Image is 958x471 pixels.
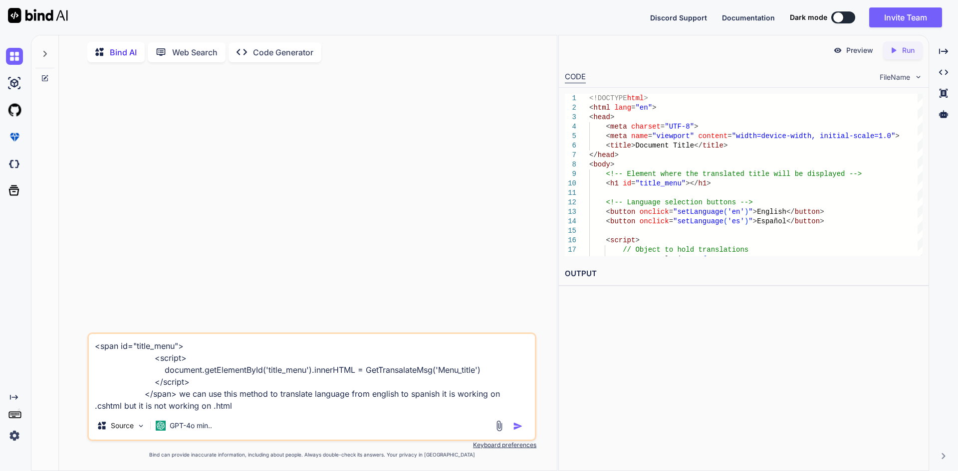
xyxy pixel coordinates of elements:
span: = [660,123,664,131]
p: Bind AI [110,46,137,58]
img: chat [6,48,23,65]
div: 12 [565,198,576,207]
span: > [707,179,711,187]
span: ></ [686,179,698,187]
p: Keyboard preferences [87,441,536,449]
span: Document Title [635,142,694,150]
span: button [794,217,819,225]
span: < [606,217,610,225]
div: 3 [565,113,576,122]
span: "viewport" [652,132,694,140]
span: = [669,208,673,216]
span: </ [786,217,795,225]
span: "width=device-width, initial-scale=1.0" [731,132,895,140]
img: Bind AI [8,8,68,23]
div: 10 [565,179,576,188]
img: attachment [493,420,505,432]
p: Run [902,45,915,55]
span: " [748,217,752,225]
span: = [669,217,673,225]
span: title [703,142,723,150]
div: 7 [565,151,576,160]
span: ( [723,217,727,225]
span: > [752,217,756,225]
span: < [589,113,593,121]
span: h1 [698,179,707,187]
span: lang [614,104,631,112]
span: > [610,160,614,168]
span: > [631,142,635,150]
span: translations = [644,255,703,263]
button: Discord Support [650,12,707,23]
img: darkCloudIdeIcon [6,156,23,172]
span: script [610,236,635,244]
span: Documentation [722,13,775,22]
img: preview [833,46,842,55]
img: chevron down [914,73,923,81]
span: html [593,104,610,112]
div: CODE [565,71,586,83]
img: premium [6,129,23,146]
span: "title_menu" [635,179,686,187]
img: GPT-4o mini [156,421,166,431]
button: Invite Team [869,7,942,27]
div: 11 [565,188,576,198]
span: content [698,132,727,140]
span: html [627,94,644,102]
p: Source [111,421,134,431]
span: body [593,160,610,168]
img: githubLight [6,102,23,119]
span: Discord Support [650,13,707,22]
span: < [606,208,610,216]
span: "setLanguage [673,217,723,225]
span: Español [757,217,786,225]
span: title [610,142,631,150]
span: head [593,113,610,121]
span: < [606,236,610,244]
p: Preview [846,45,873,55]
span: > [652,104,656,112]
span: </ [589,151,598,159]
span: <!DOCTYPE [589,94,627,102]
span: ) [744,208,748,216]
span: < [606,142,610,150]
span: button [794,208,819,216]
span: > [610,113,614,121]
span: ) [744,217,748,225]
p: Code Generator [253,46,313,58]
span: < [606,123,610,131]
span: button [610,208,635,216]
span: > [694,123,698,131]
div: 5 [565,132,576,141]
img: settings [6,427,23,444]
span: charset [631,123,661,131]
span: "UTF-8" [665,123,694,131]
span: < [589,104,593,112]
span: </ [694,142,703,150]
span: // Object to hold translations [623,246,748,254]
span: const [623,255,644,263]
span: 'en' [727,208,744,216]
div: 14 [565,217,576,226]
span: id [623,179,631,187]
span: ( [723,208,727,216]
span: </ [786,208,795,216]
span: head [597,151,614,159]
span: 'es' [727,217,744,225]
button: Documentation [722,12,775,23]
div: 17 [565,245,576,255]
span: > [635,236,639,244]
span: { [703,255,707,263]
h2: OUTPUT [559,262,929,286]
span: <!-- Element where the translated title will be di [606,170,815,178]
div: 9 [565,169,576,179]
p: GPT-4o min.. [170,421,212,431]
span: h1 [610,179,619,187]
div: 16 [565,236,576,245]
div: 15 [565,226,576,236]
span: Dark mode [790,12,827,22]
span: < [589,160,593,168]
span: = [631,104,635,112]
div: 18 [565,255,576,264]
span: > [820,217,824,225]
